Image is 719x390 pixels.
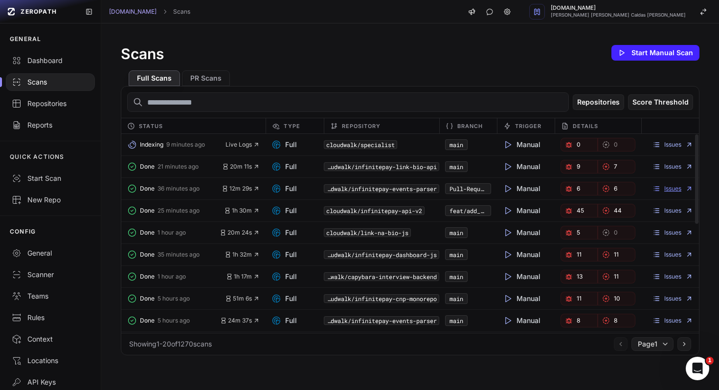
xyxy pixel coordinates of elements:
button: Pull-Request--RudderStack-Webhook-Hardening-(HMAC-binding,-replay,-real-IP,-decompression,-routing) [445,183,491,194]
div: Teams [12,291,89,301]
span: Full [271,206,297,216]
button: Start Manual Scan [611,45,699,61]
button: Live Logs [225,141,260,149]
button: feat/add_update_trade_name_to_merchants_controller [445,205,491,216]
span: [DOMAIN_NAME] [551,5,686,11]
button: 24m 37s [220,317,260,325]
a: Scans [173,8,190,16]
span: Full [271,162,297,172]
span: Done [140,251,155,259]
div: Showing 1 - 20 of 1270 scans [129,339,212,349]
span: 1 [706,357,714,365]
button: Full Scans [129,70,180,86]
button: Repositories [573,94,624,110]
span: 0 [614,229,618,237]
button: 11 [561,292,598,305]
button: 12m 29s [222,185,260,193]
span: Branch [457,120,483,132]
span: 10 [614,295,620,303]
a: ZEROPATH [4,4,77,20]
span: Done [140,317,155,325]
span: 21 minutes ago [157,163,199,171]
span: Indexing [140,141,163,149]
span: 11 [577,251,582,259]
a: Issues [652,163,693,171]
code: cloudwalk/link-na-bio-js [324,228,411,237]
span: Full [271,294,297,303]
button: 20m 11s [222,163,260,171]
button: 11 [598,270,635,283]
span: Full [271,140,297,150]
a: main [449,163,463,171]
div: Dashboard [12,56,89,65]
code: cloudwalk/infinitepay-cnp-monorepo [324,294,439,303]
button: cloudwalk/infinitepay-events-parser [324,184,439,193]
a: Issues [652,185,693,193]
span: Trigger [515,120,542,132]
span: 1h 17m [226,273,260,281]
span: 6 [614,185,617,193]
span: 13 [577,273,583,281]
div: Context [12,334,89,344]
a: feat/add_update_trade_name_to_merchants_controller [449,207,621,215]
a: 45 [561,204,598,217]
button: Done 1 hour ago [127,270,226,283]
a: 11 [561,248,598,261]
button: cloudwalk/infinitepay-link-bio-api [324,162,439,171]
button: PR Scans [182,70,230,86]
p: CONFIG [10,228,36,236]
button: 1h 32m [225,251,260,259]
span: Manual [503,162,540,172]
div: API Keys [12,377,89,387]
span: 7 [614,163,617,171]
a: [DOMAIN_NAME] [109,8,157,16]
span: 6 [577,185,580,193]
div: Scans [12,77,89,87]
a: 5 [561,226,598,239]
button: Indexing 9 minutes ago [127,138,225,152]
a: 6 [561,182,598,195]
span: Done [140,207,155,215]
a: main [449,317,463,325]
a: 0 [598,226,635,239]
span: Manual [503,206,540,216]
a: 8 [598,314,635,327]
span: Status [139,120,163,132]
button: Done 21 minutes ago [127,160,222,173]
button: 1h 30m [224,207,260,215]
a: Issues [652,141,693,149]
span: 44 [614,207,622,215]
a: 44 [598,204,635,217]
a: 6 [598,182,635,195]
a: Issues [652,229,693,237]
button: cloudwalk/capybara-interview-backend [324,272,439,281]
button: 51m 6s [225,295,260,303]
button: Done 25 minutes ago [127,204,224,217]
span: Manual [503,294,540,303]
span: Full [271,184,297,194]
a: Issues [652,251,693,259]
span: 1 hour ago [157,229,186,237]
span: Full [271,228,297,238]
p: QUICK ACTIONS [10,153,65,161]
button: 0 [561,138,598,152]
button: 11 [598,248,635,261]
span: 1 hour ago [157,273,186,281]
div: New Repo [12,195,89,205]
span: Manual [503,272,540,282]
a: 8 [561,314,598,327]
span: 11 [614,251,619,259]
